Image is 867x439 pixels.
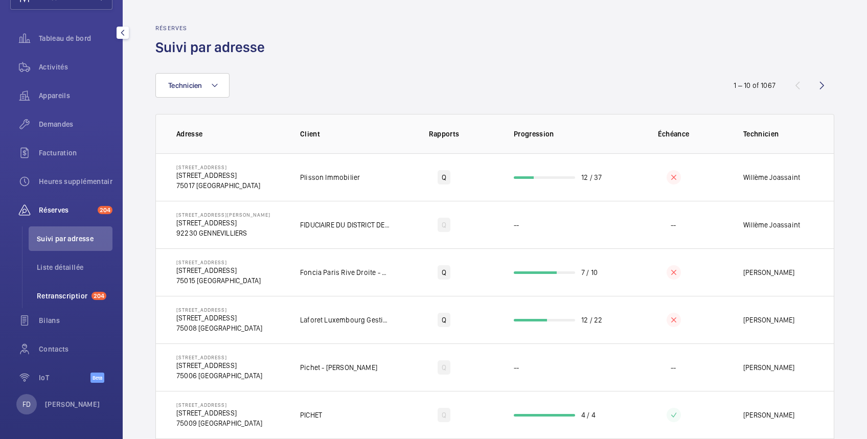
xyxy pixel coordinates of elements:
p: [STREET_ADDRESS] [176,307,262,313]
p: 92230 GENNEVILLIERS [176,228,270,238]
p: 7 / 10 [581,267,598,278]
p: 75017 [GEOGRAPHIC_DATA] [176,180,260,191]
div: Q [438,170,450,184]
p: Laforet Luxembourg Gestion [300,315,391,325]
p: Technicien [743,129,813,139]
h1: Suivi par adresse [155,38,271,57]
p: -- [671,220,676,230]
span: Liste détaillée [37,262,112,272]
p: Rapports [398,129,490,139]
span: Facturation [39,148,112,158]
span: Heures supplémentaires [39,176,112,187]
span: IoT [39,373,90,383]
div: Q [438,408,450,422]
p: [PERSON_NAME] [45,399,100,409]
p: [STREET_ADDRESS] [176,354,262,360]
p: Willème Joassaint [743,172,800,182]
div: Q [438,313,450,327]
p: [PERSON_NAME] [743,362,794,373]
p: -- [514,362,519,373]
p: [PERSON_NAME] [743,267,794,278]
p: [STREET_ADDRESS] [176,408,262,418]
p: [STREET_ADDRESS] [176,218,270,228]
p: 75008 [GEOGRAPHIC_DATA] [176,323,262,333]
p: 12 / 22 [581,315,602,325]
p: Adresse [176,129,284,139]
p: Foncia Paris Rive Droite - Marine Tassie [300,267,391,278]
p: [STREET_ADDRESS] [176,402,262,408]
p: [PERSON_NAME] [743,315,794,325]
p: Progression [514,129,620,139]
p: [STREET_ADDRESS] [176,313,262,323]
span: Retranscription [37,291,87,301]
p: FD [22,399,31,409]
span: Activités [39,62,112,72]
p: [STREET_ADDRESS][PERSON_NAME] [176,212,270,218]
p: [STREET_ADDRESS] [176,259,261,265]
button: Technicien [155,73,230,98]
span: 204 [98,206,112,214]
p: Willème Joassaint [743,220,800,230]
div: Q [438,218,450,232]
p: Pichet - [PERSON_NAME] [300,362,377,373]
span: Technicien [168,81,202,89]
h2: Réserves [155,25,271,32]
span: 204 [92,292,106,300]
p: PICHET [300,410,322,420]
div: Q [438,265,450,280]
p: Plisson Immobilier [300,172,360,182]
p: FIDUCIAIRE DU DISTRICT DE PARIS FDP [300,220,391,230]
p: 75015 [GEOGRAPHIC_DATA] [176,275,261,286]
p: Échéance [627,129,720,139]
p: -- [514,220,519,230]
p: 12 / 37 [581,172,602,182]
div: Q [438,360,450,375]
span: Contacts [39,344,112,354]
span: Appareils [39,90,112,101]
p: [STREET_ADDRESS] [176,170,260,180]
p: 75006 [GEOGRAPHIC_DATA] [176,371,262,381]
span: Bilans [39,315,112,326]
span: Beta [90,373,104,383]
span: Tableau de bord [39,33,112,43]
p: [STREET_ADDRESS] [176,360,262,371]
span: Demandes [39,119,112,129]
p: Client [300,129,391,139]
span: Suivi par adresse [37,234,112,244]
span: Réserves [39,205,94,215]
p: 75009 [GEOGRAPHIC_DATA] [176,418,262,428]
p: -- [671,362,676,373]
p: [PERSON_NAME] [743,410,794,420]
p: 4 / 4 [581,410,596,420]
p: [STREET_ADDRESS] [176,164,260,170]
p: [STREET_ADDRESS] [176,265,261,275]
div: 1 – 10 of 1067 [734,80,775,90]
